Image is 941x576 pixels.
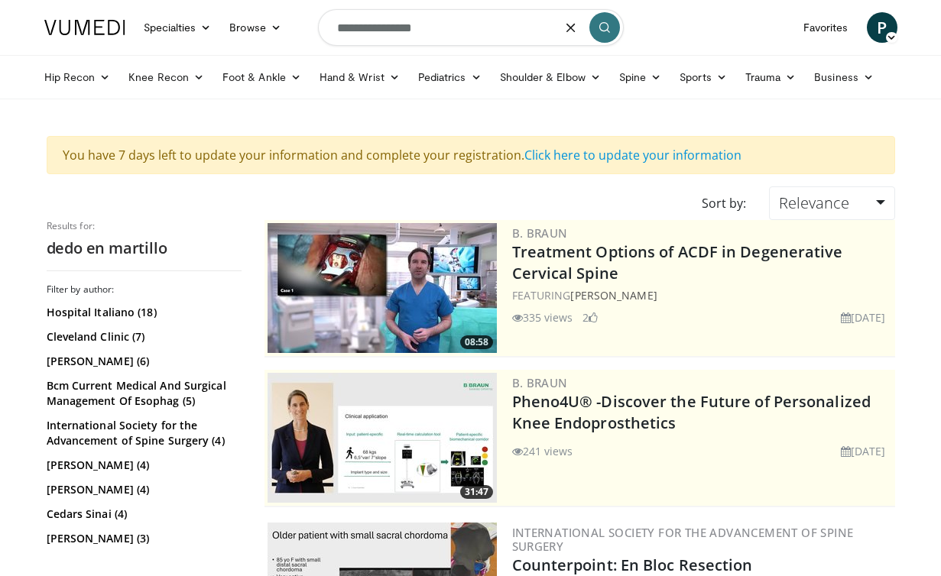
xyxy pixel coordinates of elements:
a: Cedars Sinai (4) [47,506,238,522]
a: B. Braun [512,375,568,390]
a: B. Braun [512,225,568,241]
span: 08:58 [460,335,493,349]
a: Pheno4U® -Discover the Future of Personalized Knee Endoprosthetics [512,391,871,433]
a: Foot & Ankle [213,62,310,92]
img: 009a77ed-cfd7-46ce-89c5-e6e5196774e0.300x170_q85_crop-smart_upscale.jpg [268,223,497,353]
a: 31:47 [268,373,497,503]
a: International Society for the Advancement of Spine Surgery (4) [47,418,238,448]
a: Hospital Italiano (18) [47,305,238,320]
a: 08:58 [268,223,497,353]
img: VuMedi Logo [44,20,125,35]
a: Specialties [135,12,221,43]
a: Browse [220,12,290,43]
span: 31:47 [460,485,493,499]
div: Sort by: [690,186,758,220]
input: Search topics, interventions [318,9,624,46]
a: Favorites [794,12,858,43]
img: 2c749dd2-eaed-4ec0-9464-a41d4cc96b76.300x170_q85_crop-smart_upscale.jpg [268,373,497,503]
a: Trauma [736,62,806,92]
a: Relevance [769,186,894,220]
div: You have 7 days left to update your information and complete your registration. [47,136,895,174]
a: [PERSON_NAME] (4) [47,482,238,497]
a: International Society for the Advancement of Spine Surgery [512,525,854,554]
a: Knee Recon [119,62,213,92]
li: [DATE] [841,309,886,325]
li: 241 views [512,443,573,459]
a: [PERSON_NAME] (6) [47,354,238,369]
div: FEATURING [512,287,892,303]
a: Hand & Wrist [310,62,409,92]
a: Click here to update your information [524,147,741,163]
a: [PERSON_NAME] (4) [47,458,238,473]
a: Bcm Current Medical And Surgical Management Of Esophag (5) [47,378,238,409]
h2: dedo en martillo [47,238,242,258]
a: Shoulder & Elbow [491,62,610,92]
a: Hip Recon [35,62,120,92]
li: [DATE] [841,443,886,459]
a: Business [805,62,883,92]
span: Relevance [779,193,849,213]
a: Treatment Options of ACDF in Degenerative Cervical Spine [512,241,843,283]
a: [PERSON_NAME] [570,288,657,303]
a: Spine [610,62,670,92]
li: 2 [582,309,598,325]
a: P [867,12,897,43]
a: Sports [670,62,736,92]
a: Pediatrics [409,62,491,92]
p: Results for: [47,220,242,232]
a: [PERSON_NAME] (3) [47,531,238,546]
li: 335 views [512,309,573,325]
a: Counterpoint: En Bloc Resection [512,555,753,575]
h3: Filter by author: [47,283,242,296]
a: Cleveland Clinic (7) [47,329,238,345]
